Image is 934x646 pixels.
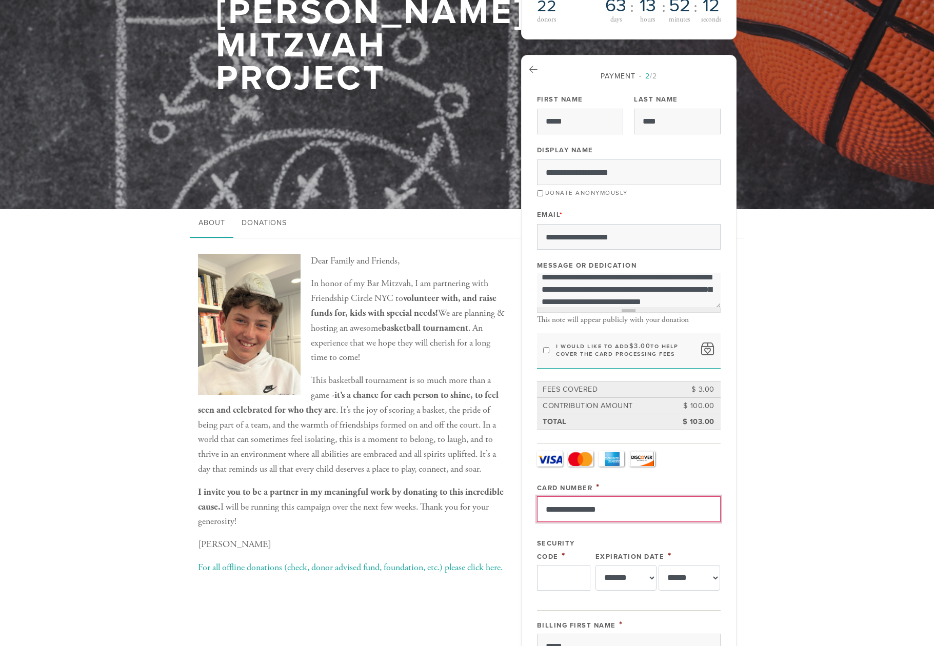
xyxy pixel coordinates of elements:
[640,16,655,24] span: hours
[537,451,563,467] a: Visa
[198,276,506,365] p: In honor of my Bar Mitzvah, I am partnering with Friendship Circle NYC to We are planning & hosti...
[311,292,496,319] b: volunteer with, and raise funds for, kids with special needs!
[568,451,593,467] a: MasterCard
[639,72,657,80] span: /2
[541,415,670,429] td: Total
[537,261,637,270] label: Message or dedication
[198,537,506,552] p: [PERSON_NAME]
[634,342,650,350] span: 3.00
[198,373,506,477] p: This basketball tournament is so much more than a game - . It’s the joy of scoring a basket, the ...
[537,16,600,23] div: donors
[670,415,716,429] td: $ 103.00
[670,399,716,413] td: $ 100.00
[541,382,670,397] td: Fees covered
[541,399,670,413] td: Contribution Amount
[629,451,655,467] a: Discover
[537,621,616,630] label: Billing First Name
[382,322,468,334] b: basketball tournament
[537,484,593,492] label: Card Number
[645,72,650,80] span: 2
[595,565,657,591] select: Expiration Date month
[634,95,678,104] label: Last Name
[619,619,623,630] span: This field is required.
[537,210,563,219] label: Email
[198,561,503,573] a: For all offline donations (check, donor advised fund, foundation, etc.) please click here.
[560,211,563,219] span: This field is required.
[669,16,690,24] span: minutes
[629,342,634,350] span: $
[537,146,593,155] label: Display Name
[545,189,628,196] label: Donate Anonymously
[659,565,720,591] select: Expiration Date year
[190,209,233,238] a: About
[198,254,506,269] p: Dear Family and Friends,
[537,95,583,104] label: First Name
[537,315,721,325] div: This note will appear publicly with your donation
[198,486,504,513] b: I invite you to be a partner in my meaningful work by donating to this incredible cause.
[668,550,672,561] span: This field is required.
[198,485,506,529] p: I will be running this campaign over the next few weeks. Thank you for your generosity!
[556,342,694,358] label: I would like to add to help cover the card processing fees
[610,16,622,24] span: days
[233,209,295,238] a: Donations
[537,71,721,82] div: Payment
[599,451,624,467] a: Amex
[562,550,566,561] span: This field is required.
[596,481,600,493] span: This field is required.
[595,553,665,561] label: Expiration Date
[198,389,499,416] b: it’s a chance for each person to shine, to feel seen and celebrated for who they are
[670,382,716,397] td: $ 3.00
[537,539,575,560] label: Security Code
[701,16,721,24] span: seconds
